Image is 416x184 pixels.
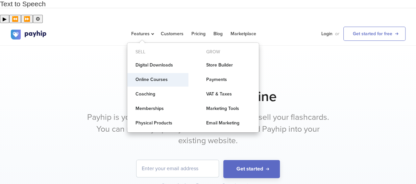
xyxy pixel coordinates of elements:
a: Pricing [191,23,206,44]
a: Customers [161,23,184,44]
span: or [335,23,339,45]
a: Features [131,23,153,44]
button: Settings [33,15,43,23]
h1: Sell Flashcards Online [11,89,405,105]
img: logo.svg [11,30,47,39]
div: Sell [127,47,188,57]
a: Store Builder [198,59,259,72]
a: Online Courses [127,73,188,86]
input: Enter your email address [136,160,219,177]
a: VAT & Taxes [198,88,259,101]
a: Login [321,23,332,44]
a: Physical Products [127,117,188,130]
div: Grow [198,47,259,57]
a: Coaching [127,88,188,101]
button: Previous [9,15,21,23]
a: Marketplace [231,23,256,44]
a: Memberships [127,102,188,115]
a: Marketing Tools [198,102,259,115]
button: Forward [21,15,33,23]
a: Email Marketing [198,117,259,130]
p: Payhip is your all-in-one ecommerce solution to sell your flashcards. You can use Payhip as your ... [85,112,331,147]
a: Blog [213,23,223,44]
button: Get started [223,160,280,178]
span: Features [131,31,153,37]
a: Get started for free [343,27,405,41]
a: Payments [198,73,259,86]
a: Digital Downloads [127,59,188,72]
